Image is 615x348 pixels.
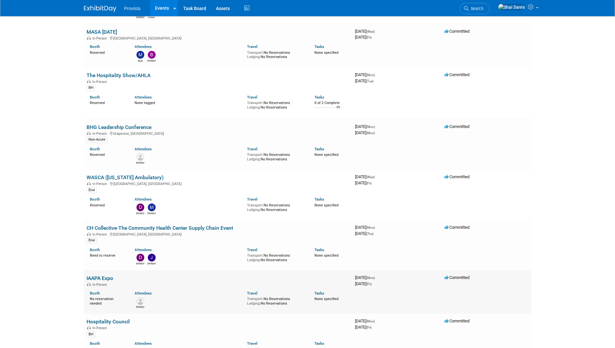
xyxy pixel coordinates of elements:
span: Committed [444,124,469,129]
div: Envi [87,187,97,193]
span: (Mon) [366,276,375,280]
a: IAAPA Expo [87,275,113,281]
span: In-Person [92,232,109,237]
img: In-Person Event [87,182,91,185]
span: [DATE] [355,130,375,135]
div: Beth Chan [148,59,156,63]
div: Reserved [90,151,125,157]
span: None specified [314,203,338,207]
div: Amber Barron [148,15,156,19]
a: Tasks [314,147,324,151]
span: Transport: [247,297,264,301]
div: BH [87,85,95,91]
span: In-Person [92,80,109,84]
img: In-Person Event [87,232,91,236]
a: Attendees [135,291,152,296]
img: Debbie Treat [136,254,144,261]
a: Tasks [314,197,324,202]
div: No Reservations No Reservations [247,99,305,110]
span: [DATE] [355,78,373,83]
span: Lodging: [247,55,261,59]
a: Attendees [135,147,152,151]
span: Lodging: [247,258,261,262]
a: The Hospitality Show/AHLA [87,72,150,78]
span: (Mon) [366,73,375,77]
span: Lodging: [247,208,261,212]
a: Tasks [314,291,324,296]
span: In-Person [92,283,109,287]
span: - [376,319,377,323]
div: Debbie Treat [136,211,144,215]
span: None specified [314,153,338,157]
span: (Fri) [366,326,372,329]
a: Search [460,3,490,14]
span: Lodging: [247,105,261,110]
img: Ron Krisman [136,153,144,161]
span: Transport: [247,101,264,105]
span: Committed [444,72,469,77]
span: None specified [314,253,338,258]
img: In-Person Event [87,326,91,329]
span: None specified [314,51,338,55]
img: Shai Davis [498,4,525,11]
div: No Reservations No Reservations [247,252,305,262]
span: [DATE] [355,29,377,34]
a: Travel [247,291,257,296]
span: [DATE] [355,35,372,40]
a: Travel [247,197,257,202]
a: Booth [90,248,100,252]
img: In-Person Event [87,283,91,286]
span: Transport: [247,51,264,55]
span: (Mon) [366,131,375,135]
img: Jeff Lawrence [148,254,156,261]
span: In-Person [92,326,109,330]
span: In-Person [92,132,109,136]
span: (Thu) [366,232,373,236]
span: - [376,72,377,77]
span: [DATE] [355,225,377,230]
div: [GEOGRAPHIC_DATA], [GEOGRAPHIC_DATA] [87,231,350,237]
div: 0 of 2 Complete [314,101,350,105]
a: Travel [247,44,257,49]
div: Dean Dennerline [136,305,144,309]
a: CH Collective-The Community Health Center Supply Chain Event [87,225,233,231]
img: Beth Chan [148,51,156,59]
span: Committed [444,275,469,280]
span: (Mon) [366,226,375,229]
div: Ron Krisman [136,161,144,165]
img: Mark Maki [136,51,144,59]
span: Transport: [247,253,264,258]
div: Grapevine, [GEOGRAPHIC_DATA] [87,131,350,136]
a: Attendees [135,197,152,202]
span: Transport: [247,203,264,207]
a: Tasks [314,248,324,252]
span: - [376,275,377,280]
img: Mitchell Bowman [148,203,156,211]
span: - [376,29,377,34]
a: Booth [90,147,100,151]
span: (Mon) [366,125,375,129]
a: Tasks [314,95,324,99]
span: Committed [444,174,469,179]
span: [DATE] [355,275,377,280]
span: [DATE] [355,231,373,236]
div: No Reservations No Reservations [247,49,305,59]
span: [DATE] [355,72,377,77]
span: [DATE] [355,281,372,286]
span: Lodging: [247,301,261,306]
img: Dean Dennerline [136,297,144,305]
div: Mark Maki [136,59,144,63]
div: Envi [87,238,97,243]
a: Attendees [135,341,152,346]
span: Lodging: [247,157,261,161]
span: Search [468,6,483,11]
span: (Tue) [366,79,373,83]
span: Provista [124,6,141,11]
span: Committed [444,225,469,230]
div: No Reservations No Reservations [247,296,305,306]
a: Tasks [314,341,324,346]
div: No reservation needed [90,296,125,306]
span: (Wed) [366,175,375,179]
div: Stephanie Miller [136,15,144,19]
span: Committed [444,319,469,323]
